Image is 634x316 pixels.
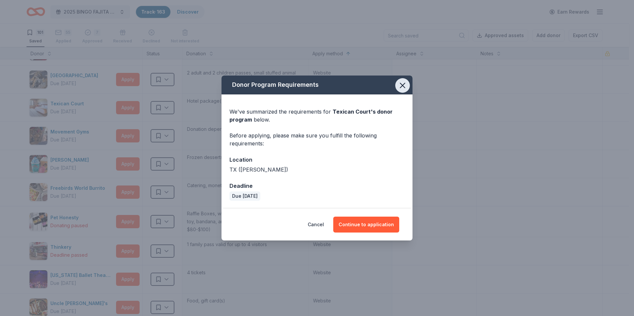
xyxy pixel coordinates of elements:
[333,217,399,233] button: Continue to application
[229,166,405,174] div: TX ([PERSON_NAME])
[222,76,412,94] div: Donor Program Requirements
[308,217,324,233] button: Cancel
[229,108,405,124] div: We've summarized the requirements for below.
[229,191,260,201] div: Due [DATE]
[229,132,405,147] div: Before applying, please make sure you fulfill the following requirements:
[229,182,405,190] div: Deadline
[229,155,405,164] div: Location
